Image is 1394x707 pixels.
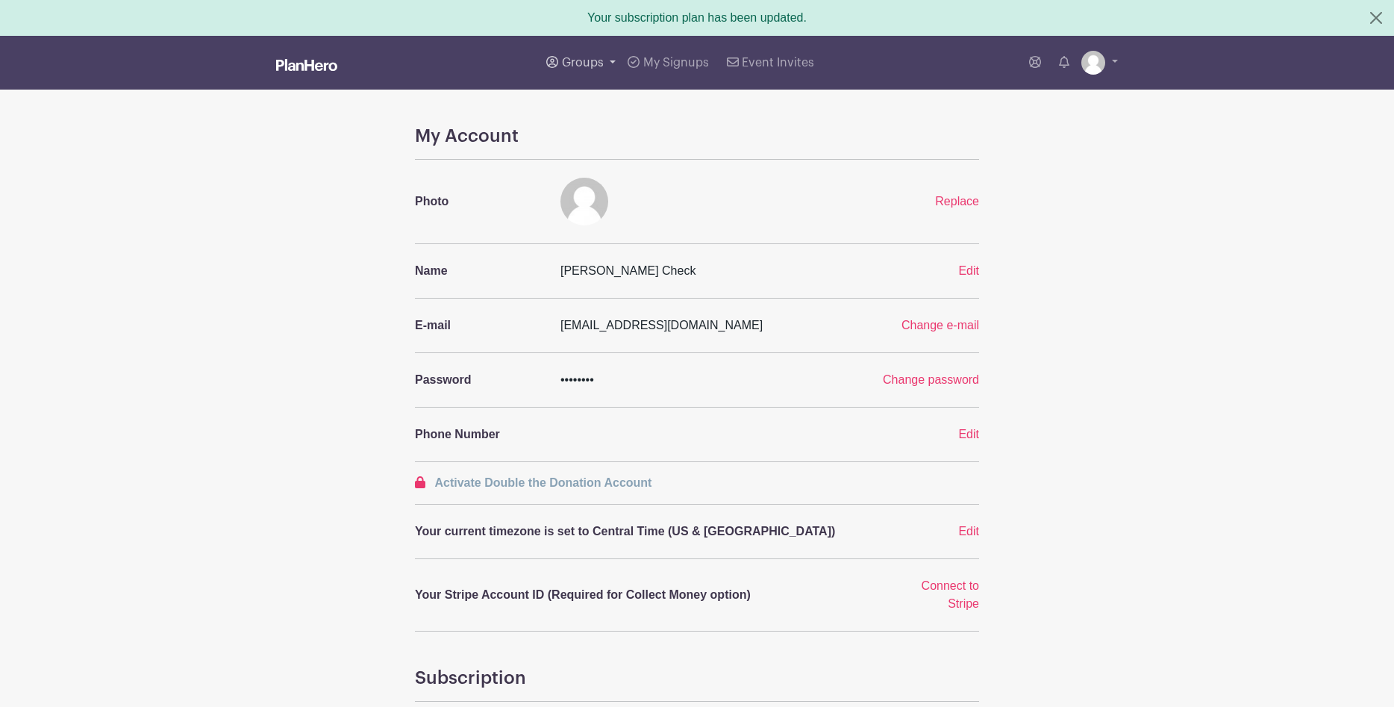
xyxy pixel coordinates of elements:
a: Edit [958,428,979,440]
p: Name [415,262,543,280]
a: My Signups [622,36,714,90]
p: Phone Number [415,426,543,443]
span: •••••••• [560,373,594,386]
div: [EMAIL_ADDRESS][DOMAIN_NAME] [551,317,843,334]
a: Change password [883,373,979,386]
span: Event Invites [742,57,814,69]
a: Edit [958,264,979,277]
span: My Signups [643,57,709,69]
p: Your current timezone is set to Central Time (US & [GEOGRAPHIC_DATA]) [415,523,882,541]
a: Edit [958,525,979,538]
p: E-mail [415,317,543,334]
a: Connect to Stripe [922,579,979,610]
img: logo_white-6c42ec7e38ccf1d336a20a19083b03d10ae64f83f12c07503d8b9e83406b4c7d.svg [276,59,337,71]
img: default-ce2991bfa6775e67f084385cd625a349d9dcbb7a52a09fb2fda1e96e2d18dcdb.png [1081,51,1105,75]
h4: Subscription [415,667,979,689]
a: Replace [935,195,979,208]
h4: My Account [415,125,979,147]
a: Change e-mail [901,319,979,331]
img: default-ce2991bfa6775e67f084385cd625a349d9dcbb7a52a09fb2fda1e96e2d18dcdb.png [560,178,608,225]
p: Password [415,371,543,389]
div: [PERSON_NAME] Check [551,262,891,280]
p: Your Stripe Account ID (Required for Collect Money option) [415,586,882,604]
span: Activate Double the Donation Account [434,476,651,489]
span: Groups [562,57,604,69]
a: Event Invites [721,36,820,90]
p: Photo [415,193,543,211]
a: Groups [540,36,622,90]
